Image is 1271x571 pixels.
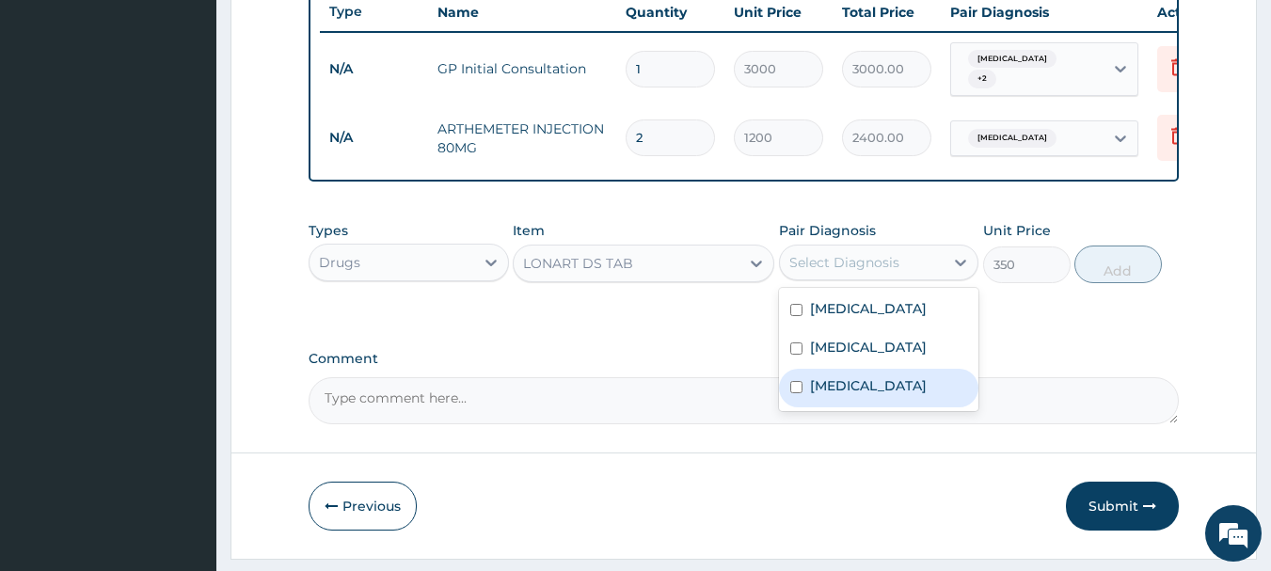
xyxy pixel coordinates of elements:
div: LONART DS TAB [523,254,633,273]
img: d_794563401_company_1708531726252_794563401 [35,94,76,141]
div: Select Diagnosis [789,253,899,272]
button: Previous [309,482,417,531]
div: Chat with us now [98,105,316,130]
span: We're online! [109,167,260,357]
div: Drugs [319,253,360,272]
label: Types [309,223,348,239]
label: [MEDICAL_DATA] [810,376,927,395]
td: ARTHEMETER INJECTION 80MG [428,110,616,167]
label: [MEDICAL_DATA] [810,338,927,357]
label: Pair Diagnosis [779,221,876,240]
label: Comment [309,351,1180,367]
td: N/A [320,52,428,87]
label: [MEDICAL_DATA] [810,299,927,318]
div: Minimize live chat window [309,9,354,55]
span: [MEDICAL_DATA] [968,50,1057,69]
td: GP Initial Consultation [428,50,616,87]
span: + 2 [968,70,996,88]
label: Item [513,221,545,240]
button: Add [1074,246,1162,283]
button: Submit [1066,482,1179,531]
td: N/A [320,120,428,155]
span: [MEDICAL_DATA] [968,129,1057,148]
textarea: Type your message and hit 'Enter' [9,375,358,441]
label: Unit Price [983,221,1051,240]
